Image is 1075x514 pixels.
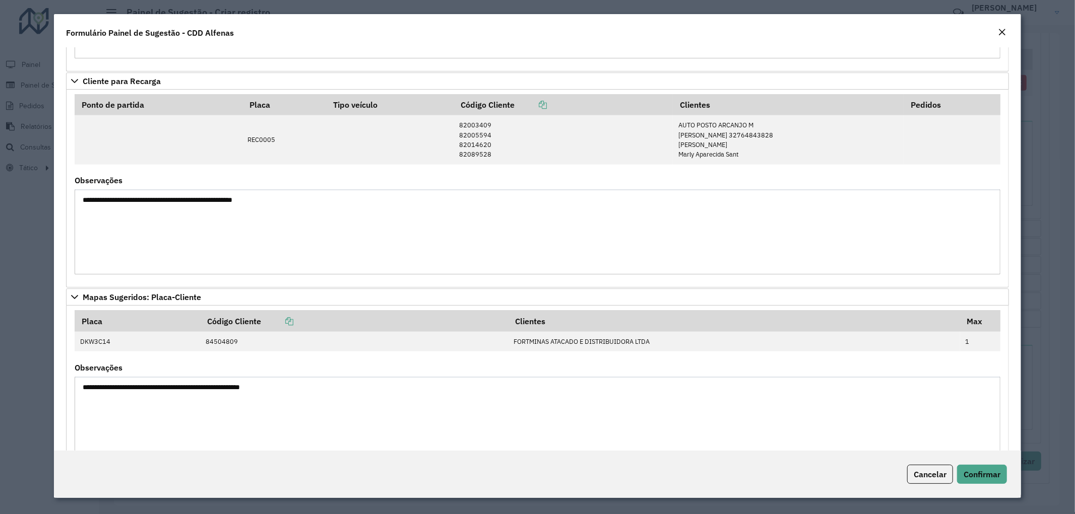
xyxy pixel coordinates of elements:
th: Ponto de partida [75,94,242,115]
a: Copiar [515,100,547,110]
a: Mapas Sugeridos: Placa-Cliente [66,288,1009,306]
span: Cliente para Recarga [83,77,161,85]
span: Confirmar [964,469,1000,479]
label: Observações [75,361,122,374]
a: Cliente para Recarga [66,72,1009,90]
h4: Formulário Painel de Sugestão - CDD Alfenas [66,27,234,39]
div: Mapas Sugeridos: Placa-Cliente [66,306,1009,475]
th: Código Cliente [201,310,509,331]
span: Mapas Sugeridos: Placa-Cliente [83,293,201,301]
button: Cancelar [907,465,953,484]
th: Max [960,310,1000,331]
div: Cliente para Recarga [66,90,1009,287]
label: Observações [75,174,122,186]
td: DKW3C14 [75,332,200,352]
th: Tipo veículo [327,94,454,115]
th: Pedidos [904,94,1000,115]
th: Código Cliente [454,94,673,115]
button: Confirmar [957,465,1007,484]
td: REC0005 [242,115,327,164]
td: 82003409 82005594 82014620 82089528 [454,115,673,164]
th: Placa [75,310,200,331]
button: Close [995,26,1009,39]
th: Clientes [509,310,960,331]
a: Copiar [261,316,293,326]
th: Placa [242,94,327,115]
td: AUTO POSTO ARCANJO M [PERSON_NAME] 32764843828 [PERSON_NAME] Marly Aparecida Sant [673,115,904,164]
td: 84504809 [201,332,509,352]
th: Clientes [673,94,904,115]
td: 1 [960,332,1000,352]
em: Fechar [998,28,1006,36]
span: Cancelar [914,469,946,479]
td: FORTMINAS ATACADO E DISTRIBUIDORA LTDA [509,332,960,352]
